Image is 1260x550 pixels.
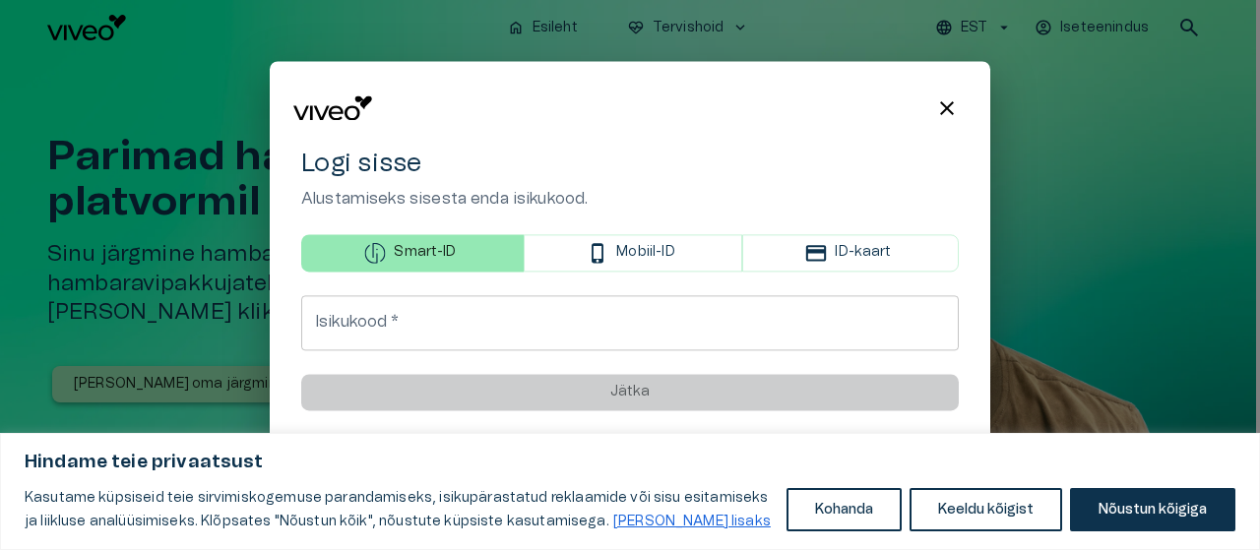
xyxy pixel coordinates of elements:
button: Kohanda [787,488,902,531]
p: Mobiil-ID [616,243,674,264]
p: Alustamiseks sisesta enda isikukood. [301,187,959,211]
span: close [935,96,959,120]
p: Kasutame küpsiseid teie sirvimiskogemuse parandamiseks, isikupärastatud reklaamide või sisu esita... [25,486,772,533]
button: Smart-ID [301,234,524,272]
button: Keeldu kõigist [910,488,1062,531]
button: ID-kaart [742,234,959,272]
img: Viveo logo [293,95,372,121]
p: Smart-ID [394,243,456,264]
p: ID-kaart [835,243,891,264]
p: Hindame teie privaatsust [25,451,1235,474]
button: Mobiil-ID [524,234,742,272]
a: Loe lisaks [612,514,772,529]
span: Help [100,16,130,31]
button: Close login modal [927,89,967,128]
h4: Logi sisse [301,148,959,179]
button: Nõustun kõigiga [1070,488,1235,531]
